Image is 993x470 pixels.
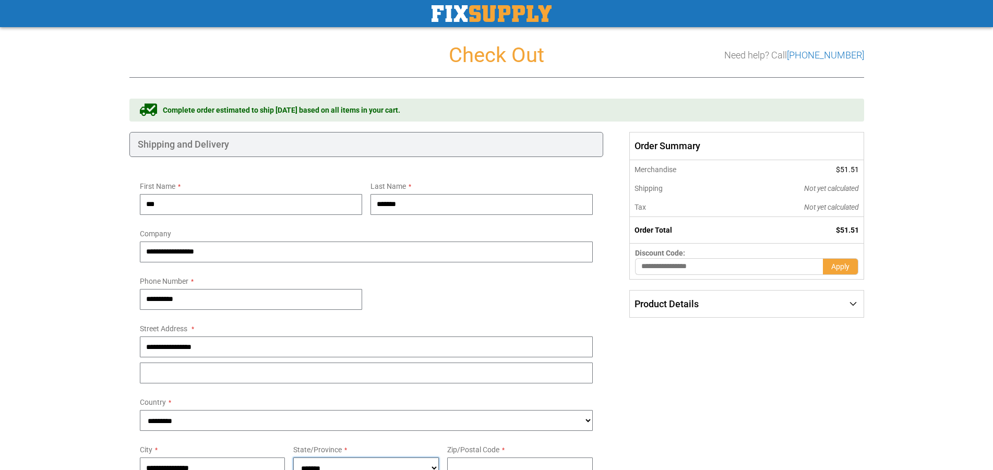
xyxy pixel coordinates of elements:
th: Tax [630,198,734,217]
span: Complete order estimated to ship [DATE] based on all items in your cart. [163,105,400,115]
span: Zip/Postal Code [447,445,499,454]
span: Last Name [370,182,406,190]
div: Shipping and Delivery [129,132,604,157]
h1: Check Out [129,44,864,67]
span: Not yet calculated [804,203,859,211]
img: Fix Industrial Supply [432,5,552,22]
span: $51.51 [836,226,859,234]
span: $51.51 [836,165,859,174]
span: State/Province [293,445,342,454]
span: Product Details [635,298,699,309]
span: Not yet calculated [804,184,859,192]
span: Street Address [140,324,187,333]
span: Country [140,398,166,406]
span: City [140,445,152,454]
span: Company [140,230,171,238]
a: store logo [432,5,552,22]
span: Apply [831,262,850,271]
span: Discount Code: [635,249,685,257]
button: Apply [823,258,858,275]
a: [PHONE_NUMBER] [787,50,864,61]
th: Merchandise [630,160,734,179]
span: Shipping [635,184,663,192]
span: Phone Number [140,277,188,285]
strong: Order Total [635,226,672,234]
h3: Need help? Call [724,50,864,61]
span: Order Summary [629,132,864,160]
span: First Name [140,182,175,190]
